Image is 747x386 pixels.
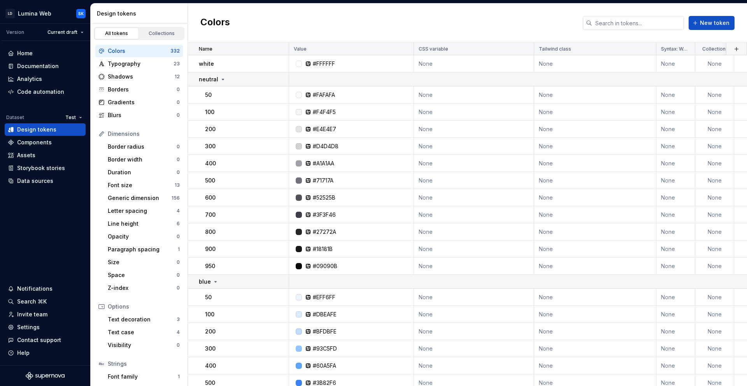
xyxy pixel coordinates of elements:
[108,271,177,279] div: Space
[534,306,656,323] td: None
[656,206,695,223] td: None
[105,153,183,166] a: Border width0
[656,138,695,155] td: None
[695,323,734,340] td: None
[695,306,734,323] td: None
[17,323,40,331] div: Settings
[105,205,183,217] a: Letter spacing4
[414,289,534,306] td: None
[105,370,183,383] a: Font family1
[174,61,180,67] div: 23
[205,228,216,236] p: 800
[414,306,534,323] td: None
[695,340,734,357] td: None
[414,240,534,258] td: None
[108,220,177,228] div: Line height
[5,321,86,333] a: Settings
[95,45,183,57] a: Colors332
[199,60,214,68] p: white
[656,189,695,206] td: None
[313,311,337,318] div: #DBEAFE
[695,223,734,240] td: None
[17,88,64,96] div: Code automation
[656,172,695,189] td: None
[313,91,335,99] div: #FAFAFA
[105,256,183,268] a: Size0
[175,74,180,80] div: 12
[205,311,214,318] p: 100
[177,86,180,93] div: 0
[108,86,177,93] div: Borders
[695,86,734,104] td: None
[17,349,30,357] div: Help
[108,246,178,253] div: Paragraph spacing
[108,60,174,68] div: Typography
[695,258,734,275] td: None
[108,143,177,151] div: Border radius
[62,112,86,123] button: Test
[105,269,183,281] a: Space0
[17,298,47,305] div: Search ⌘K
[18,10,51,18] div: Lumina Web
[313,194,335,202] div: #52525B
[539,46,571,52] p: Tailwind class
[695,289,734,306] td: None
[534,289,656,306] td: None
[26,372,65,380] svg: Supernova Logo
[17,62,59,70] div: Documentation
[205,194,216,202] p: 600
[44,27,87,38] button: Current draft
[534,121,656,138] td: None
[97,10,184,18] div: Design tokens
[177,169,180,175] div: 0
[656,223,695,240] td: None
[205,125,216,133] p: 200
[534,189,656,206] td: None
[65,114,76,121] span: Test
[47,29,77,35] span: Current draft
[5,347,86,359] button: Help
[5,123,86,136] a: Design tokens
[534,172,656,189] td: None
[17,126,56,133] div: Design tokens
[414,172,534,189] td: None
[534,258,656,275] td: None
[142,30,181,37] div: Collections
[108,207,177,215] div: Letter spacing
[108,73,175,81] div: Shadows
[414,138,534,155] td: None
[200,16,230,30] h2: Colors
[695,240,734,258] td: None
[313,125,336,133] div: #E4E4E7
[205,245,216,253] p: 900
[177,144,180,150] div: 0
[534,155,656,172] td: None
[313,160,334,167] div: #A1A1AA
[414,323,534,340] td: None
[313,142,338,150] div: #D4D4D8
[177,99,180,105] div: 0
[700,19,729,27] span: New token
[172,195,180,201] div: 156
[108,47,170,55] div: Colors
[656,55,695,72] td: None
[534,240,656,258] td: None
[205,108,214,116] p: 100
[534,55,656,72] td: None
[108,316,177,323] div: Text decoration
[105,230,183,243] a: Opacity0
[199,75,218,83] p: neutral
[17,177,53,185] div: Data sources
[205,293,212,301] p: 50
[5,136,86,149] a: Components
[695,155,734,172] td: None
[414,55,534,72] td: None
[414,223,534,240] td: None
[17,164,65,172] div: Storybook stories
[294,46,307,52] p: Value
[313,328,337,335] div: #BFDBFE
[592,16,684,30] input: Search in tokens...
[534,323,656,340] td: None
[108,156,177,163] div: Border width
[177,342,180,348] div: 0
